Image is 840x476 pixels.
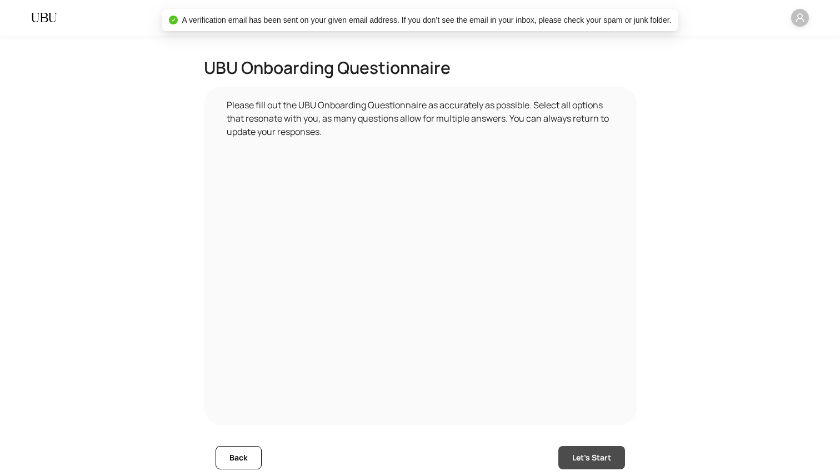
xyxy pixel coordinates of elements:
[182,14,672,26] span: A verification email has been sent on your given email address. If you don’t see the email in you...
[204,58,637,78] h2: UBU Onboarding Questionnaire
[169,16,178,24] span: check-circle
[558,446,625,469] button: Let's Start
[229,452,248,464] span: Back
[572,452,611,464] span: Let's Start
[227,98,614,138] p: Please fill out the UBU Onboarding Questionnaire as accurately as possible. Select all options th...
[216,446,262,469] button: Back
[795,13,805,23] span: user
